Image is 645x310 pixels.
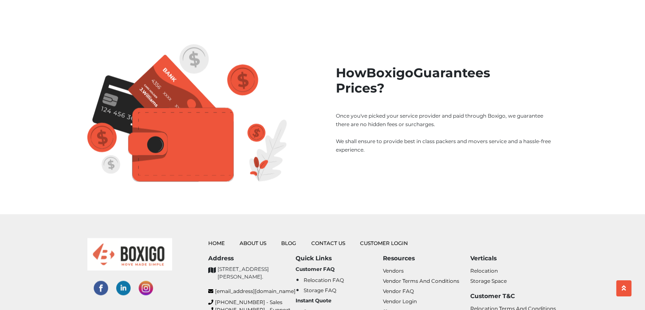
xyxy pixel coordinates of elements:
b: Customer FAQ [296,266,335,272]
a: Customer Login [360,240,408,246]
h6: Quick Links [296,255,383,262]
a: [EMAIL_ADDRESS][DOMAIN_NAME] [208,287,296,295]
img: linked-in-social-links [116,281,131,295]
a: Vendor Terms and Conditions [383,278,459,284]
p: [STREET_ADDRESS][PERSON_NAME]. [218,265,296,281]
h2: How Guarantees [336,65,558,96]
a: Storage Space [470,278,507,284]
a: Contact Us [311,240,345,246]
a: Home [208,240,225,246]
img: instagram-social-links [139,281,153,295]
b: Instant Quote [296,297,332,304]
a: Relocation FAQ [304,277,344,283]
p: Once you've picked your service provider and paid through Boxigo, we guarantee there are no hidde... [336,112,558,154]
img: facebook-social-links [94,281,108,295]
a: About Us [240,240,266,246]
h6: Verticals [470,255,558,262]
button: scroll up [616,280,631,296]
a: [PHONE_NUMBER] - Sales [208,299,296,306]
a: Storage FAQ [304,287,336,293]
img: boxigo_logo_small [87,238,172,271]
a: Vendor Login [383,298,417,304]
a: Vendor FAQ [383,288,414,294]
a: Blog [281,240,296,246]
h6: Resources [383,255,470,262]
a: Vendors [383,268,404,274]
a: Relocation [470,268,498,274]
img: Group 662.png [87,44,287,182]
h6: Address [208,255,296,262]
span: Prices? [336,80,385,96]
h6: Customer T&C [470,293,558,300]
span: Boxigo [366,65,413,81]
